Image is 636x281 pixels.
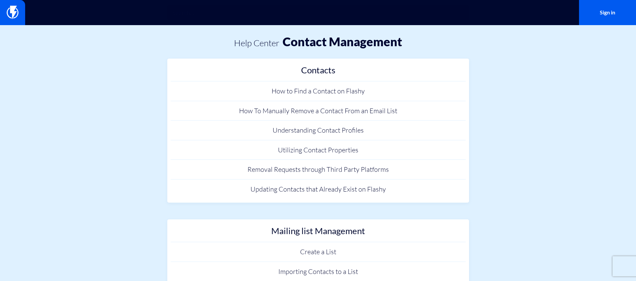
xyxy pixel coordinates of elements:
[171,101,466,121] a: How To Manually Remove a Contact From an Email List
[171,140,466,160] a: Utilizing Contact Properties
[171,223,466,242] a: Mailing list Management
[171,81,466,101] a: How to Find a Contact on Flashy
[171,242,466,262] a: Create a List
[167,5,469,20] input: Search...
[171,160,466,180] a: Removal Requests through Third Party Platforms
[283,35,402,49] h1: Contact Management
[174,226,462,239] h2: Mailing list Management
[174,65,462,78] h2: Contacts
[234,38,279,48] a: Help center
[171,180,466,199] a: Updating Contacts that Already Exist on Flashy
[171,62,466,82] a: Contacts
[171,121,466,140] a: Understanding Contact Profiles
